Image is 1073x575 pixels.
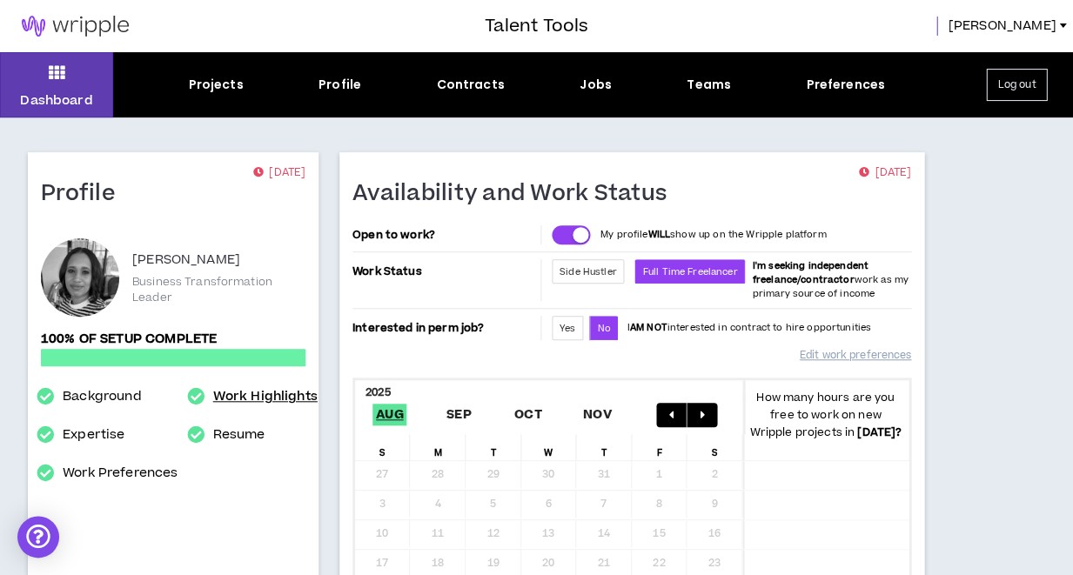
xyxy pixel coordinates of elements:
a: Background [63,386,141,407]
p: [PERSON_NAME] [132,250,240,271]
strong: AM NOT [630,321,667,334]
p: [DATE] [253,164,305,182]
span: [PERSON_NAME] [948,17,1056,36]
b: [DATE] ? [857,425,902,440]
b: 2025 [365,384,391,400]
p: [DATE] [859,164,911,182]
p: How many hours are you free to work on new Wripple projects in [742,389,909,441]
span: work as my primary source of income [752,259,908,300]
div: Open Intercom Messenger [17,516,59,558]
div: Preferences [806,76,885,94]
div: Projects [188,76,243,94]
a: Edit work preferences [799,340,910,371]
div: F [632,434,687,460]
p: I interested in contract to hire opportunities [627,321,870,335]
div: S [355,434,411,460]
p: My profile show up on the Wripple platform [600,228,826,242]
div: M [410,434,466,460]
h1: Availability and Work Status [352,180,680,208]
h3: Talent Tools [485,13,588,39]
span: Oct [511,404,546,425]
h1: Profile [41,180,128,208]
div: Profile [319,76,361,94]
div: T [466,434,521,460]
div: W [521,434,577,460]
div: Teams [687,76,731,94]
a: Work Preferences [63,463,178,484]
p: Dashboard [20,91,92,110]
div: Contracts [436,76,504,94]
span: Side Hustler [560,265,617,278]
a: Work Highlights [213,386,318,407]
div: S [687,434,742,460]
button: Log out [986,69,1047,101]
span: Sep [443,404,475,425]
strong: WILL [647,228,670,241]
span: No [597,322,610,335]
p: 100% of setup complete [41,330,305,349]
div: Jobs [580,76,612,94]
p: Business Transformation Leader [132,274,305,305]
div: T [576,434,632,460]
span: Aug [372,404,407,425]
a: Expertise [63,425,124,445]
p: Open to work? [352,228,537,242]
span: Yes [560,322,575,335]
span: Nov [580,404,615,425]
p: Interested in perm job? [352,316,537,340]
a: Resume [213,425,265,445]
b: I'm seeking independent freelance/contractor [752,259,868,286]
p: Work Status [352,259,537,284]
div: Latoya A. [41,238,119,317]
